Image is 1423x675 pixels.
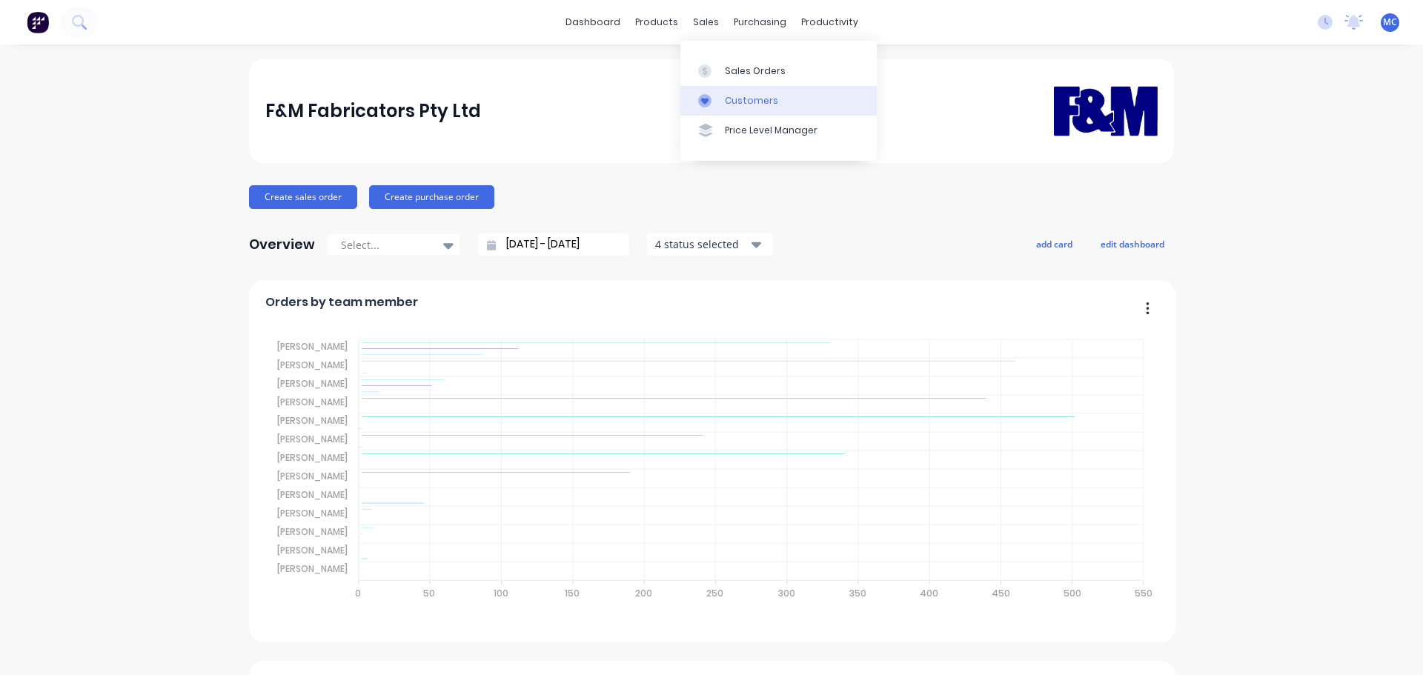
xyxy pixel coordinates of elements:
[249,230,315,259] div: Overview
[277,544,348,556] tspan: [PERSON_NAME]
[725,124,817,137] div: Price Level Manager
[849,587,866,599] tspan: 350
[277,396,348,408] tspan: [PERSON_NAME]
[1063,587,1081,599] tspan: 500
[991,587,1009,599] tspan: 450
[777,587,795,599] tspan: 300
[277,507,348,519] tspan: [PERSON_NAME]
[277,340,348,353] tspan: [PERSON_NAME]
[655,236,749,252] div: 4 status selected
[680,116,877,145] a: Price Level Manager
[726,11,794,33] div: purchasing
[558,11,628,33] a: dashboard
[277,359,348,371] tspan: [PERSON_NAME]
[565,587,580,599] tspan: 150
[423,587,435,599] tspan: 50
[277,525,348,538] tspan: [PERSON_NAME]
[277,414,348,427] tspan: [PERSON_NAME]
[634,587,651,599] tspan: 200
[277,451,348,464] tspan: [PERSON_NAME]
[265,96,481,126] div: F&M Fabricators Pty Ltd
[680,86,877,116] a: Customers
[277,470,348,482] tspan: [PERSON_NAME]
[249,185,357,209] button: Create sales order
[27,11,49,33] img: Factory
[680,56,877,85] a: Sales Orders
[1135,587,1152,599] tspan: 550
[277,488,348,501] tspan: [PERSON_NAME]
[369,185,494,209] button: Create purchase order
[355,587,361,599] tspan: 0
[1383,16,1397,29] span: MC
[277,377,348,390] tspan: [PERSON_NAME]
[686,11,726,33] div: sales
[920,587,938,599] tspan: 400
[725,64,786,78] div: Sales Orders
[493,587,508,599] tspan: 100
[1091,234,1174,253] button: edit dashboard
[277,562,348,575] tspan: [PERSON_NAME]
[1054,64,1158,157] img: F&M Fabricators Pty Ltd
[1026,234,1082,253] button: add card
[794,11,866,33] div: productivity
[628,11,686,33] div: products
[265,293,418,311] span: Orders by team member
[725,94,778,107] div: Customers
[277,433,348,445] tspan: [PERSON_NAME]
[647,233,773,256] button: 4 status selected
[706,587,723,599] tspan: 250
